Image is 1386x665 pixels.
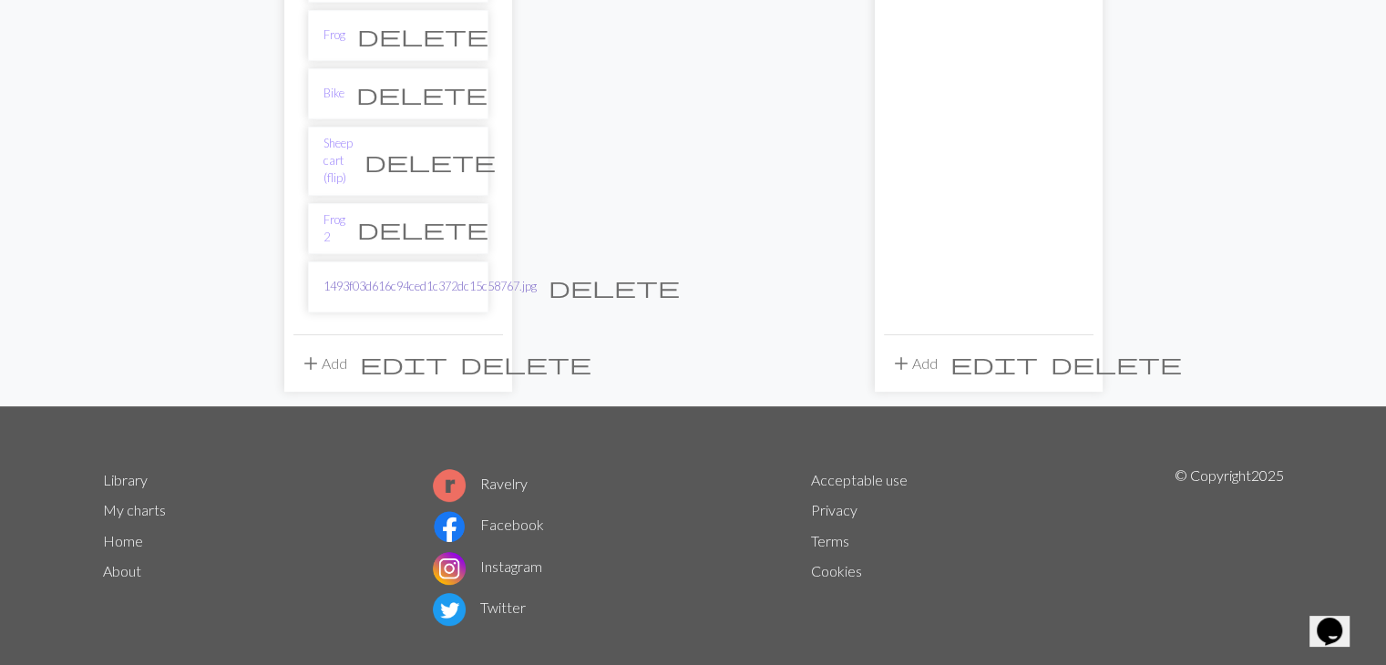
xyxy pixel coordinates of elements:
[356,81,488,107] span: delete
[433,593,466,626] img: Twitter logo
[433,475,528,492] a: Ravelry
[950,353,1038,374] i: Edit
[433,516,544,533] a: Facebook
[811,501,857,518] a: Privacy
[345,18,500,53] button: Delete chart
[103,501,166,518] a: My charts
[103,532,143,549] a: Home
[354,346,454,381] button: Edit
[323,135,353,188] a: Sheep cart (flip)
[433,598,526,616] a: Twitter
[944,346,1044,381] button: Edit
[884,346,944,381] button: Add
[323,85,344,102] a: Bike
[103,562,141,579] a: About
[433,510,466,543] img: Facebook logo
[460,351,591,376] span: delete
[950,351,1038,376] span: edit
[811,562,862,579] a: Cookies
[344,77,499,111] button: Delete chart
[811,471,908,488] a: Acceptable use
[360,351,447,376] span: edit
[323,211,345,246] a: Frog 2
[1051,351,1182,376] span: delete
[549,274,680,300] span: delete
[103,471,148,488] a: Library
[890,351,912,376] span: add
[1309,592,1368,647] iframe: chat widget
[300,351,322,376] span: add
[433,558,542,575] a: Instagram
[360,353,447,374] i: Edit
[323,26,345,44] a: Frog
[357,23,488,48] span: delete
[293,346,354,381] button: Add
[323,278,537,295] a: 1493f03d616c94ced1c372dc15c58767.jpg
[433,552,466,585] img: Instagram logo
[1044,346,1188,381] button: Delete
[537,270,692,304] button: Delete chart
[353,144,508,179] button: Delete chart
[357,216,488,241] span: delete
[811,532,849,549] a: Terms
[454,346,598,381] button: Delete
[345,211,500,246] button: Delete chart
[1175,465,1284,630] p: © Copyright 2025
[364,148,496,174] span: delete
[433,469,466,502] img: Ravelry logo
